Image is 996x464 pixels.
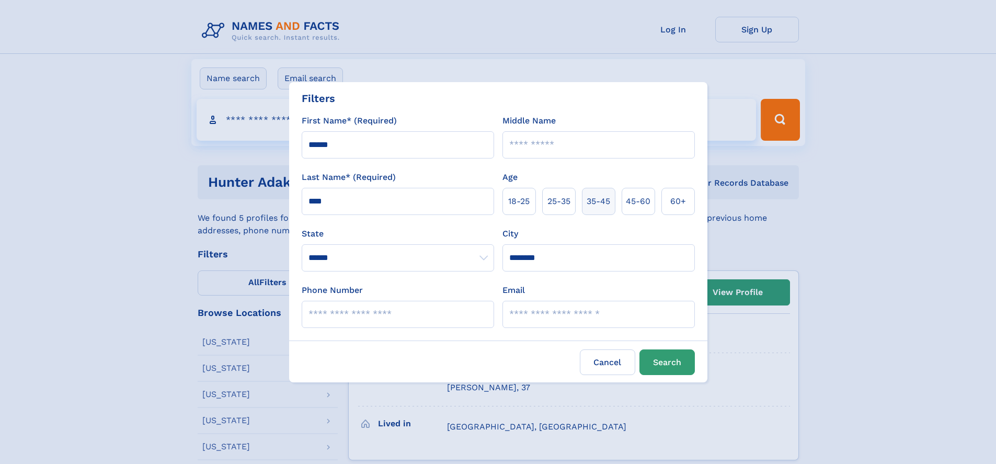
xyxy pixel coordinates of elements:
[580,349,635,375] label: Cancel
[547,195,570,208] span: 25‑35
[502,284,525,297] label: Email
[502,228,518,240] label: City
[587,195,610,208] span: 35‑45
[670,195,686,208] span: 60+
[302,90,335,106] div: Filters
[302,284,363,297] label: Phone Number
[502,171,518,184] label: Age
[302,115,397,127] label: First Name* (Required)
[502,115,556,127] label: Middle Name
[302,228,494,240] label: State
[639,349,695,375] button: Search
[302,171,396,184] label: Last Name* (Required)
[626,195,650,208] span: 45‑60
[508,195,530,208] span: 18‑25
